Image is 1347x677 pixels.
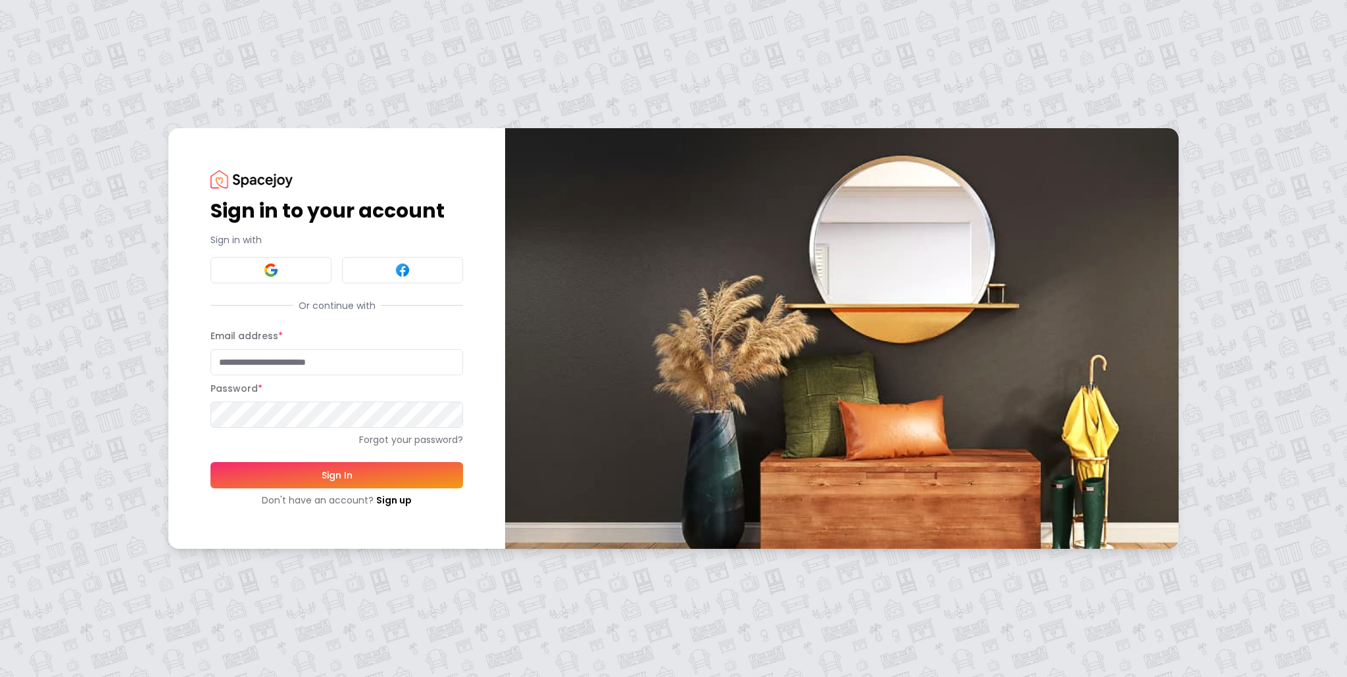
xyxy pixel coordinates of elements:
img: Facebook signin [395,262,410,278]
a: Sign up [376,494,412,507]
h1: Sign in to your account [210,199,463,223]
button: Sign In [210,462,463,488]
img: Google signin [263,262,279,278]
span: Or continue with [293,299,381,312]
label: Email address [210,329,283,342]
p: Sign in with [210,233,463,246]
div: Don't have an account? [210,494,463,507]
img: banner [505,128,1179,548]
a: Forgot your password? [210,433,463,446]
label: Password [210,382,262,395]
img: Spacejoy Logo [210,170,293,188]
